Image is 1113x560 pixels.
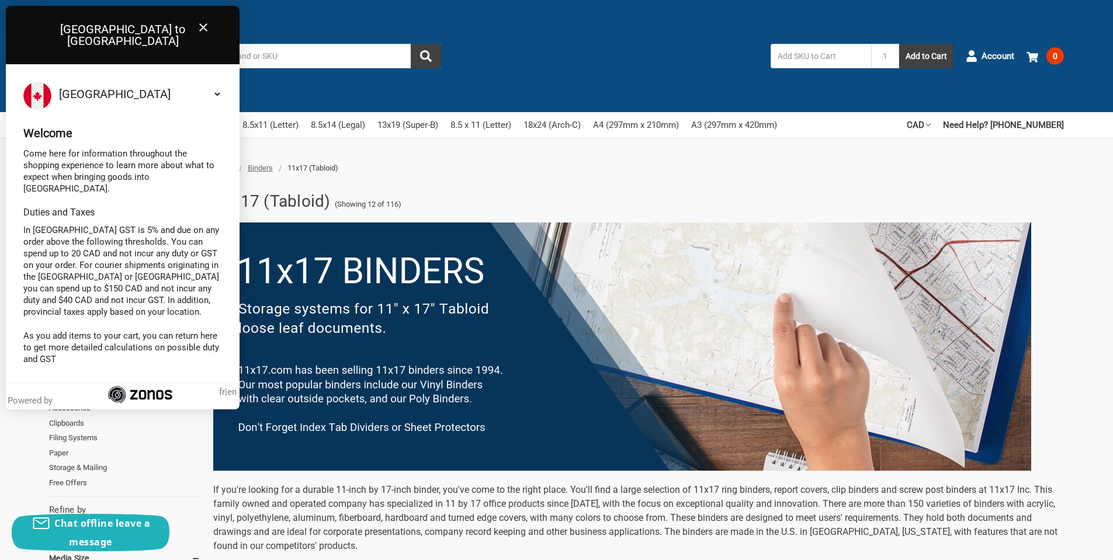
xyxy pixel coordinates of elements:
[219,387,225,397] span: fr
[49,503,200,535] div: No filters applied
[1027,41,1064,71] a: 0
[6,6,240,64] div: [GEOGRAPHIC_DATA] to [GEOGRAPHIC_DATA]
[57,82,222,106] select: Select your country
[54,517,150,548] span: Chat offline leave a message
[49,416,200,431] a: Clipboards
[899,44,953,68] button: Add to Cart
[23,127,222,139] div: Welcome
[23,82,51,110] img: Flag of Canada
[49,475,200,491] a: Free Offers
[248,164,273,172] a: Binders
[219,386,237,398] span: |
[242,112,299,138] a: 8.5x11 (Letter)
[907,112,931,138] a: CAD
[23,330,222,365] p: As you add items to your cart, you can return here to get more detailed calculations on possible ...
[943,112,1064,138] a: Need Help? [PHONE_NUMBER]
[49,503,200,517] h5: Refine by
[149,44,441,68] input: Search by keyword, brand or SKU
[377,112,438,138] a: 13x19 (Super-B)
[227,387,237,397] span: en
[691,112,777,138] a: A3 (297mm x 420mm)
[213,484,1057,551] span: If you're looking for a durable 11-inch by 17-inch binder, you've come to the right place. You'll...
[23,224,222,318] p: In [GEOGRAPHIC_DATA] GST is 5% and due on any order above the following thresholds. You can spend...
[593,112,679,138] a: A4 (297mm x 210mm)
[49,446,200,461] a: Paper
[213,222,1031,471] img: binders-1-.png
[311,112,365,138] a: 8.5x14 (Legal)
[23,148,222,194] p: Come here for information throughout the shopping experience to learn more about what to expect w...
[982,50,1014,63] span: Account
[335,199,401,210] span: (Showing 12 of 116)
[287,164,338,172] span: 11x17 (Tabloid)
[8,395,57,406] div: Powered by
[213,186,331,217] h1: 11x17 (Tabloid)
[771,44,871,68] input: Add SKU to Cart
[1046,47,1064,65] span: 0
[966,41,1014,71] a: Account
[12,514,169,551] button: Chat offline leave a message
[523,112,581,138] a: 18x24 (Arch-C)
[49,460,200,475] a: Storage & Mailing
[49,430,200,446] a: Filing Systems
[450,112,511,138] a: 8.5 x 11 (Letter)
[23,207,222,218] div: Duties and Taxes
